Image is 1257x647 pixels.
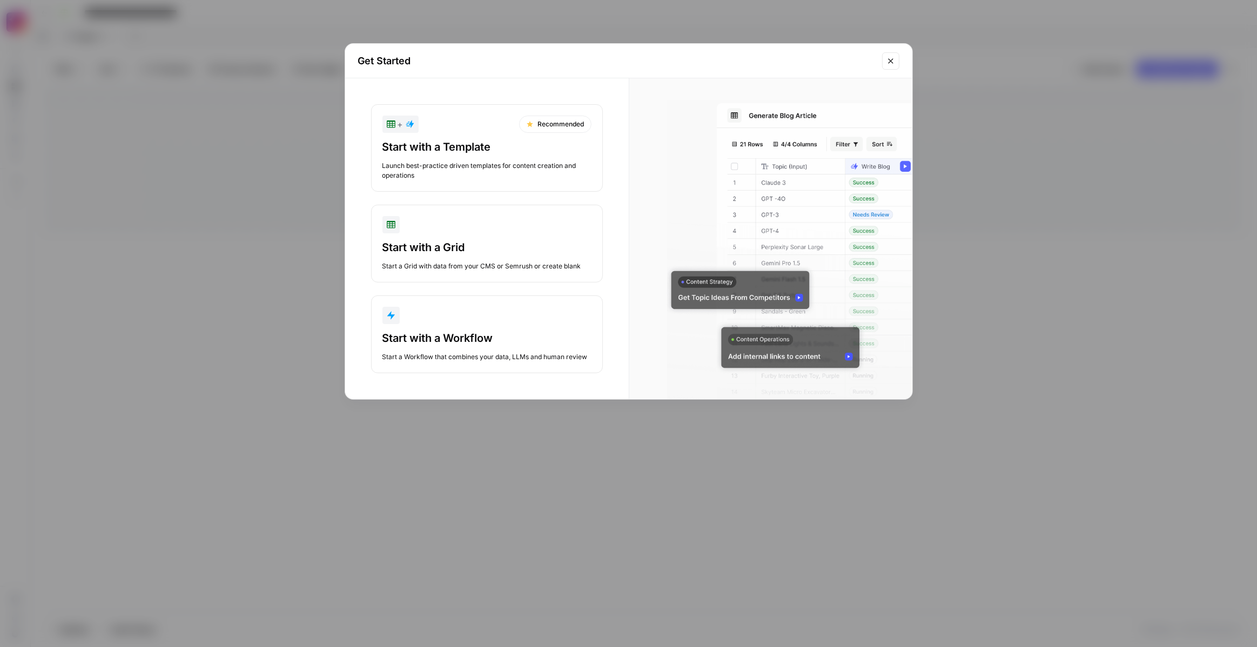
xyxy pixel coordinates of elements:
div: Launch best-practice driven templates for content creation and operations [382,161,591,180]
div: + [387,118,414,131]
div: Recommended [519,116,591,133]
button: Close modal [882,52,899,70]
div: Start with a Template [382,139,591,154]
div: Start a Grid with data from your CMS or Semrush or create blank [382,261,591,271]
button: Start with a GridStart a Grid with data from your CMS or Semrush or create blank [371,205,603,282]
h2: Get Started [358,53,876,69]
button: +RecommendedStart with a TemplateLaunch best-practice driven templates for content creation and o... [371,104,603,192]
button: Start with a WorkflowStart a Workflow that combines your data, LLMs and human review [371,295,603,373]
div: Start a Workflow that combines your data, LLMs and human review [382,352,591,362]
div: Start with a Grid [382,240,591,255]
div: Start with a Workflow [382,331,591,346]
